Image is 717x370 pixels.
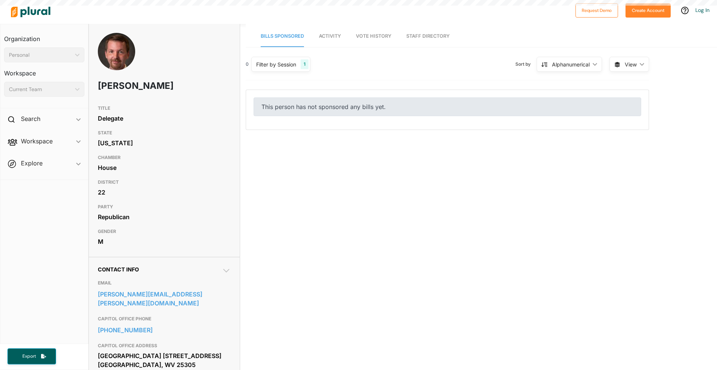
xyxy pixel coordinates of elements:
[7,348,56,364] button: Export
[98,33,135,89] img: Headshot of Daniel Linville
[98,324,231,336] a: [PHONE_NUMBER]
[98,187,231,198] div: 22
[98,137,231,149] div: [US_STATE]
[246,61,249,68] div: 0
[98,162,231,173] div: House
[552,60,590,68] div: Alphanumerical
[356,33,391,39] span: Vote History
[626,3,671,18] button: Create Account
[695,7,710,13] a: Log In
[98,75,177,97] h1: [PERSON_NAME]
[98,211,231,223] div: Republican
[98,279,231,287] h3: EMAIL
[98,153,231,162] h3: CHAMBER
[301,59,308,69] div: 1
[356,26,391,47] a: Vote History
[515,61,537,68] span: Sort by
[4,62,84,79] h3: Workspace
[21,115,40,123] h2: Search
[406,26,450,47] a: Staff Directory
[98,266,139,273] span: Contact Info
[98,341,231,350] h3: CAPITOL OFFICE ADDRESS
[4,28,84,44] h3: Organization
[254,97,641,116] div: This person has not sponsored any bills yet.
[98,104,231,113] h3: TITLE
[261,26,304,47] a: Bills Sponsored
[17,353,41,360] span: Export
[98,128,231,137] h3: STATE
[9,85,72,93] div: Current Team
[98,314,231,323] h3: CAPITOL OFFICE PHONE
[319,26,341,47] a: Activity
[625,60,637,68] span: View
[9,51,72,59] div: Personal
[98,178,231,187] h3: DISTRICT
[98,202,231,211] h3: PARTY
[319,33,341,39] span: Activity
[98,113,231,124] div: Delegate
[261,33,304,39] span: Bills Sponsored
[256,60,296,68] div: Filter by Session
[98,236,231,247] div: M
[98,227,231,236] h3: GENDER
[626,6,671,14] a: Create Account
[575,6,618,14] a: Request Demo
[575,3,618,18] button: Request Demo
[98,289,231,309] a: [PERSON_NAME][EMAIL_ADDRESS][PERSON_NAME][DOMAIN_NAME]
